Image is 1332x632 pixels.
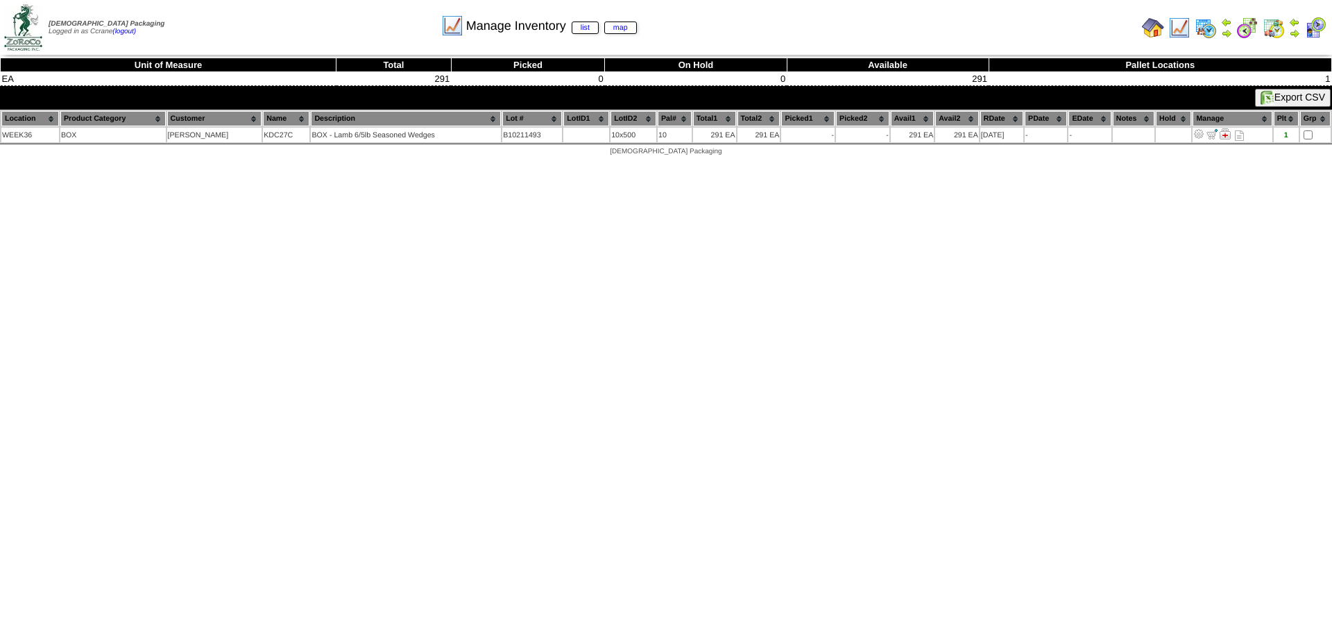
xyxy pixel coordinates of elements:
th: Total [336,58,452,72]
span: [DEMOGRAPHIC_DATA] Packaging [610,148,721,155]
th: LotID2 [610,111,656,126]
td: 10 [658,128,692,142]
th: Customer [167,111,262,126]
button: Export CSV [1255,89,1331,107]
th: Location [1,111,59,126]
th: Pallet Locations [989,58,1331,72]
td: KDC27C [263,128,309,142]
th: Available [787,58,989,72]
img: home.gif [1142,17,1164,39]
td: 291 [787,72,989,86]
td: 291 EA [891,128,934,142]
img: Adjust [1193,128,1204,139]
span: Logged in as Ccrane [49,20,164,35]
img: calendarcustomer.gif [1304,17,1326,39]
span: Manage Inventory [466,19,637,33]
th: Hold [1156,111,1191,126]
td: B10211493 [502,128,562,142]
th: Lot # [502,111,562,126]
td: BOX - Lamb 6/5lb Seasoned Wedges [311,128,501,142]
img: line_graph.gif [1168,17,1190,39]
td: [PERSON_NAME] [167,128,262,142]
th: Total2 [737,111,780,126]
th: Pal# [658,111,692,126]
a: (logout) [112,28,136,35]
img: arrowleft.gif [1289,17,1300,28]
img: excel.gif [1261,91,1274,105]
td: - [1068,128,1111,142]
div: 1 [1274,131,1298,139]
img: Manage Hold [1220,128,1231,139]
td: EA [1,72,336,86]
img: arrowleft.gif [1221,17,1232,28]
th: Picked [451,58,605,72]
th: Grp [1300,111,1331,126]
td: 0 [605,72,787,86]
img: arrowright.gif [1221,28,1232,39]
img: arrowright.gif [1289,28,1300,39]
td: WEEK36 [1,128,59,142]
img: line_graph.gif [441,15,463,37]
td: 291 EA [693,128,736,142]
th: Product Category [60,111,166,126]
span: [DEMOGRAPHIC_DATA] Packaging [49,20,164,28]
th: Unit of Measure [1,58,336,72]
th: Manage [1193,111,1272,126]
th: Plt [1274,111,1299,126]
td: 291 EA [935,128,979,142]
th: Picked1 [781,111,835,126]
td: BOX [60,128,166,142]
i: Note [1235,130,1244,141]
td: - [781,128,835,142]
td: [DATE] [980,128,1023,142]
th: Total1 [693,111,736,126]
th: PDate [1025,111,1067,126]
td: - [836,128,889,142]
th: RDate [980,111,1023,126]
th: On Hold [605,58,787,72]
td: 10x500 [610,128,656,142]
th: Name [263,111,309,126]
img: Move [1206,128,1218,139]
td: - [1025,128,1067,142]
th: Description [311,111,501,126]
td: 291 EA [737,128,780,142]
th: Avail2 [935,111,979,126]
td: 1 [989,72,1331,86]
img: zoroco-logo-small.webp [4,4,42,51]
a: list [572,22,599,34]
th: Picked2 [836,111,889,126]
td: 291 [336,72,452,86]
td: 0 [451,72,605,86]
a: map [604,22,637,34]
img: calendarprod.gif [1195,17,1217,39]
img: calendarblend.gif [1236,17,1258,39]
th: Avail1 [891,111,934,126]
img: calendarinout.gif [1263,17,1285,39]
th: LotID1 [563,111,609,126]
th: EDate [1068,111,1111,126]
th: Notes [1113,111,1154,126]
